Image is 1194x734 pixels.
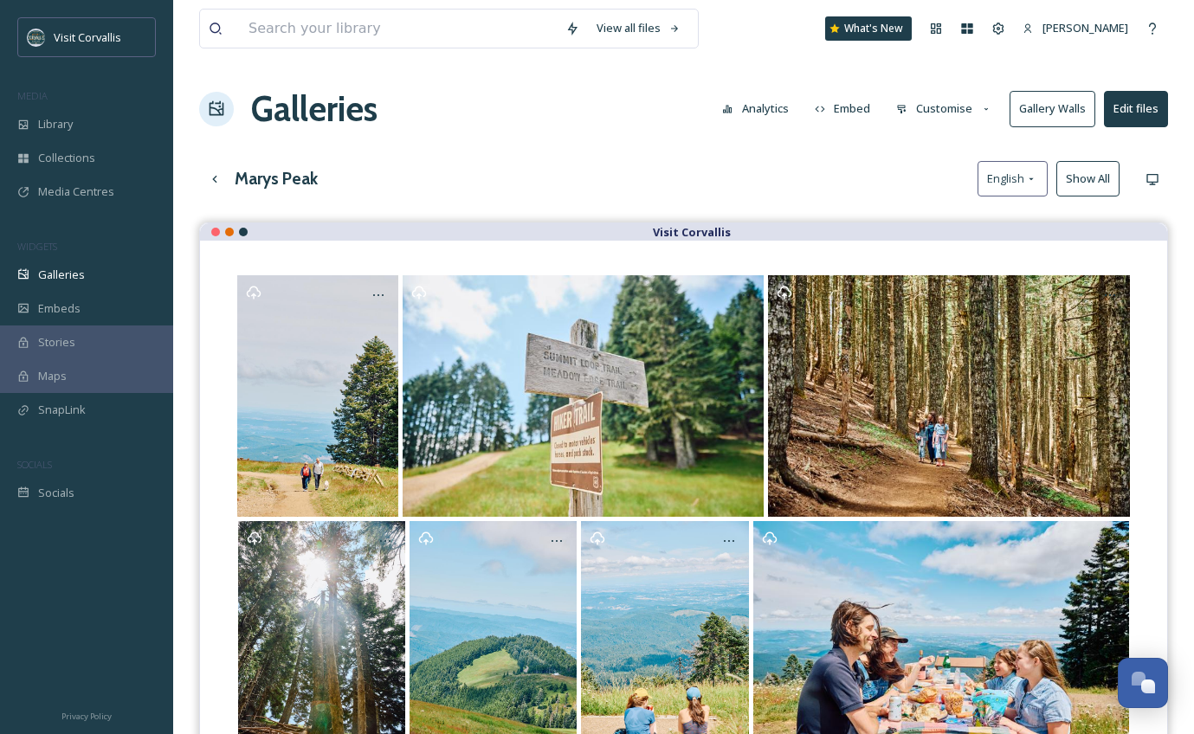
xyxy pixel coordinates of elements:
button: Edit files [1104,91,1168,126]
span: Collections [38,150,95,166]
a: Opens media popup. Media description: Marys Peak is the tallest peak in the Coast Range and domin... [766,275,1132,516]
button: Embed [806,92,880,126]
a: Privacy Policy [61,705,112,725]
span: WIDGETS [17,240,57,253]
button: Gallery Walls [1010,91,1095,126]
a: View all files [588,11,689,45]
span: Media Centres [38,183,114,200]
img: visit-corvallis-badge-dark-blue-orange%281%29.png [28,29,45,46]
a: [PERSON_NAME] [1014,11,1137,45]
a: Opens media popup. Media description: Marys Peak is the tallest peak in the Coast Range and domin... [401,275,766,516]
span: Socials [38,485,74,501]
span: Stories [38,334,75,351]
input: Search your library [240,10,557,48]
button: Analytics [713,92,797,126]
a: Analytics [713,92,806,126]
span: English [987,171,1024,187]
span: Visit Corvallis [54,29,121,45]
strong: Visit Corvallis [653,224,731,240]
button: Open Chat [1118,658,1168,708]
h3: Marys Peak [235,166,318,191]
a: What's New [825,16,912,41]
span: Embeds [38,300,81,317]
button: Show All [1056,161,1120,196]
span: Privacy Policy [61,711,112,722]
a: Galleries [251,83,378,135]
span: [PERSON_NAME] [1042,20,1128,35]
a: Opens media popup. Media description: Marys Peak is the tallest peak in the Coast Range and domin... [236,275,401,516]
span: MEDIA [17,89,48,102]
span: SOCIALS [17,458,52,471]
span: SnapLink [38,402,86,418]
span: Galleries [38,267,85,283]
button: Customise [887,92,1001,126]
span: Library [38,116,73,132]
span: Maps [38,368,67,384]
